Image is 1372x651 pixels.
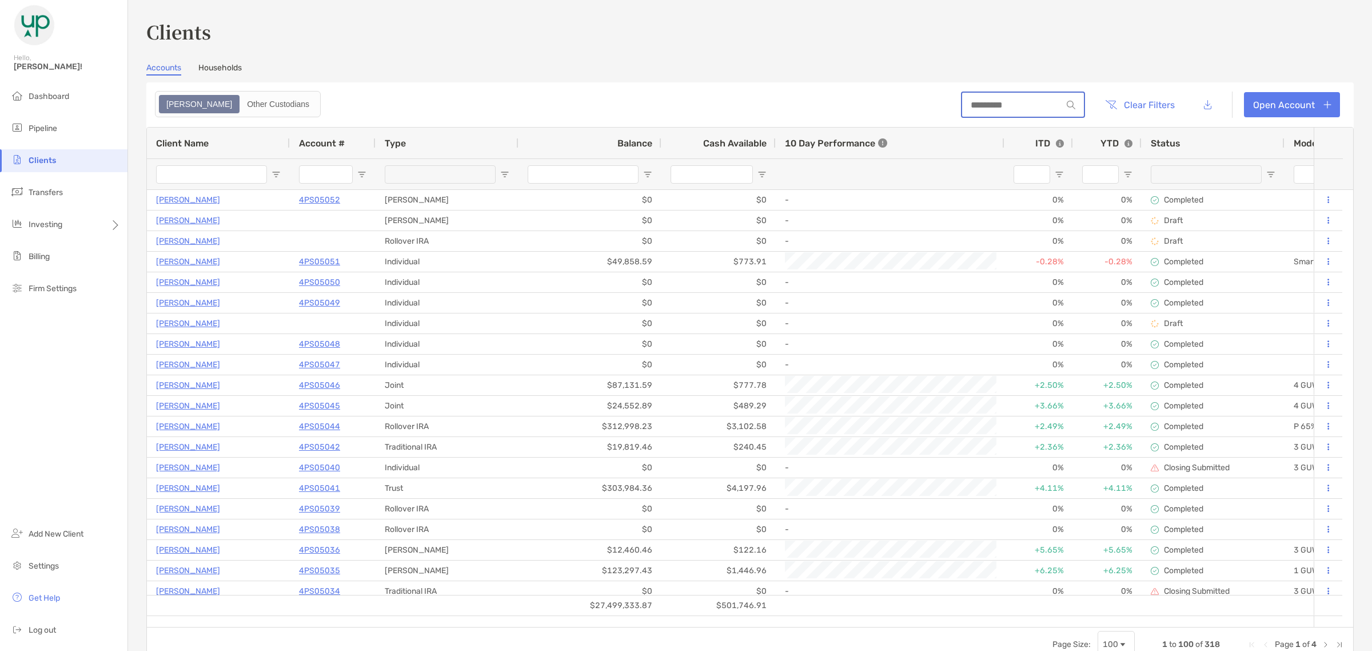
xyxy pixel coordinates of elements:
[299,138,345,149] span: Account #
[757,170,767,179] button: Open Filter Menu
[661,231,776,251] div: $0
[1164,380,1203,390] p: Completed
[1004,334,1073,354] div: 0%
[661,540,776,560] div: $122.16
[1067,101,1075,109] img: input icon
[376,499,519,519] div: Rollover IRA
[299,399,340,413] p: 4PS05045
[1073,458,1142,478] div: 0%
[785,335,995,354] div: -
[1151,361,1159,369] img: complete icon
[1151,423,1159,431] img: complete icon
[1073,190,1142,210] div: 0%
[519,293,661,313] div: $0
[1004,416,1073,436] div: +2.49%
[661,211,776,231] div: $0
[519,375,661,395] div: $87,131.59
[376,519,519,539] div: Rollover IRA
[156,543,220,557] p: [PERSON_NAME]
[661,478,776,498] div: $4,197.96
[661,293,776,313] div: $0
[156,337,220,351] a: [PERSON_NAME]
[1151,567,1159,575] img: complete icon
[1151,443,1159,451] img: complete icon
[1151,299,1159,307] img: complete icon
[376,252,519,272] div: Individual
[661,272,776,292] div: $0
[1164,360,1203,370] p: Completed
[661,355,776,375] div: $0
[156,481,220,495] a: [PERSON_NAME]
[1096,92,1183,117] button: Clear Filters
[29,625,56,635] span: Log out
[1073,355,1142,375] div: 0%
[29,593,60,603] span: Get Help
[299,419,340,434] p: 4PS05044
[156,502,220,516] a: [PERSON_NAME]
[519,519,661,539] div: $0
[1073,561,1142,581] div: +6.25%
[198,63,242,76] a: Households
[299,461,340,475] p: 4PS05040
[1073,293,1142,313] div: 0%
[156,584,220,598] a: [PERSON_NAME]
[1004,231,1073,251] div: 0%
[299,378,340,392] a: 4PS05046
[376,540,519,560] div: [PERSON_NAME]
[160,96,238,112] div: Zoe
[1151,546,1159,554] img: complete icon
[1164,525,1203,534] p: Completed
[29,252,50,261] span: Billing
[29,529,83,539] span: Add New Client
[1004,581,1073,601] div: 0%
[1103,640,1118,649] div: 100
[146,63,181,76] a: Accounts
[519,252,661,272] div: $49,858.59
[1073,272,1142,292] div: 0%
[156,316,220,331] p: [PERSON_NAME]
[376,458,519,478] div: Individual
[1073,396,1142,416] div: +3.66%
[376,293,519,313] div: Individual
[10,217,24,231] img: investing icon
[10,153,24,166] img: clients icon
[1014,165,1050,184] input: ITD Filter Input
[29,156,56,165] span: Clients
[376,334,519,354] div: Individual
[376,478,519,498] div: Trust
[617,138,652,149] span: Balance
[385,138,406,149] span: Type
[1073,437,1142,457] div: +2.36%
[272,170,281,179] button: Open Filter Menu
[299,358,340,372] p: 4PS05047
[156,275,220,289] p: [PERSON_NAME]
[156,461,220,475] p: [PERSON_NAME]
[1055,170,1064,179] button: Open Filter Menu
[1073,252,1142,272] div: -0.28%
[299,193,340,207] p: 4PS05052
[785,211,995,230] div: -
[156,378,220,392] p: [PERSON_NAME]
[10,89,24,102] img: dashboard icon
[785,314,995,333] div: -
[1294,138,1363,149] span: Model Assigned
[1151,138,1180,149] span: Status
[156,213,220,228] a: [PERSON_NAME]
[1073,416,1142,436] div: +2.49%
[1100,138,1132,149] div: YTD
[156,255,220,269] a: [PERSON_NAME]
[376,581,519,601] div: Traditional IRA
[671,165,753,184] input: Cash Available Filter Input
[299,440,340,454] a: 4PS05042
[661,581,776,601] div: $0
[1244,92,1340,117] a: Open Account
[156,234,220,248] p: [PERSON_NAME]
[519,458,661,478] div: $0
[519,396,661,416] div: $24,552.89
[1151,258,1159,266] img: complete icon
[299,543,340,557] p: 4PS05036
[299,563,340,578] a: 4PS05035
[1164,566,1203,575] p: Completed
